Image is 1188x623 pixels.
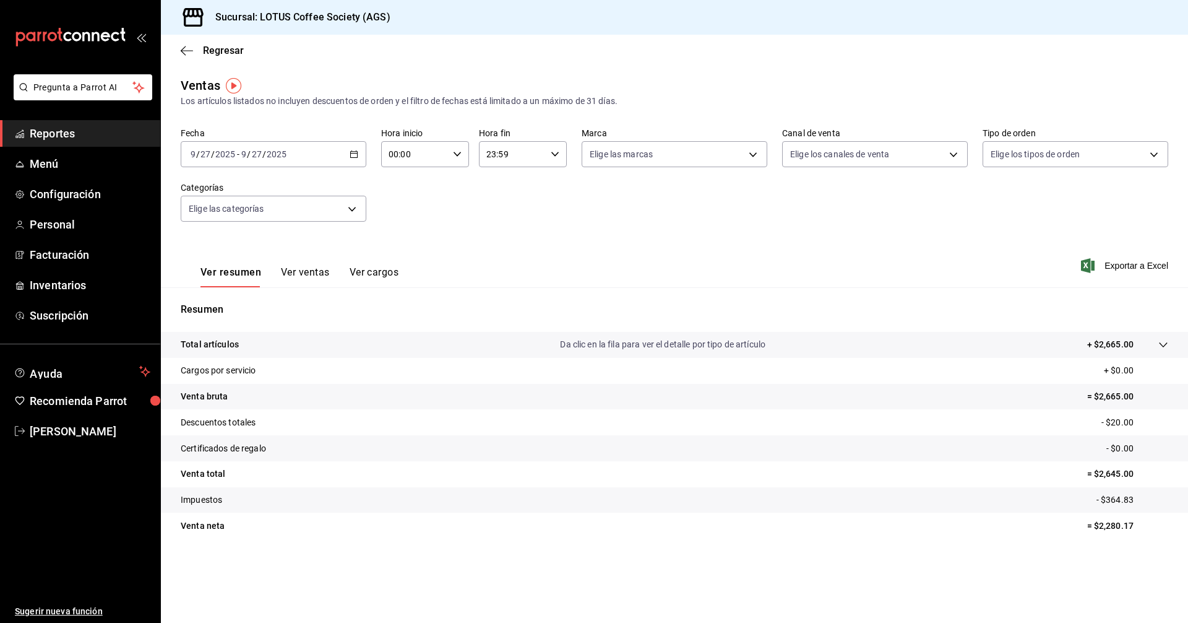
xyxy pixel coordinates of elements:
input: -- [241,149,247,159]
button: Regresar [181,45,244,56]
span: Regresar [203,45,244,56]
button: Ver resumen [200,266,261,287]
h3: Sucursal: LOTUS Coffee Society (AGS) [205,10,390,25]
span: Facturación [30,246,150,263]
span: Recomienda Parrot [30,393,150,409]
input: ---- [215,149,236,159]
button: Pregunta a Parrot AI [14,74,152,100]
span: Configuración [30,186,150,203]
span: Personal [30,216,150,233]
p: Venta bruta [181,390,228,403]
label: Hora inicio [381,129,469,137]
div: navigation tabs [200,266,398,287]
button: Ver ventas [281,266,330,287]
p: Cargos por servicio [181,364,256,377]
span: Elige las categorías [189,203,264,215]
p: Certificados de regalo [181,442,266,455]
span: / [247,149,251,159]
p: Total artículos [181,338,239,351]
span: [PERSON_NAME] [30,423,150,440]
input: -- [190,149,196,159]
p: Da clic en la fila para ver el detalle por tipo de artículo [560,338,765,351]
label: Categorías [181,183,366,192]
span: Elige los tipos de orden [991,148,1080,160]
span: Sugerir nueva función [15,605,150,618]
span: Elige las marcas [590,148,653,160]
p: Resumen [181,302,1168,317]
p: - $20.00 [1101,416,1168,429]
button: Ver cargos [350,266,399,287]
a: Pregunta a Parrot AI [9,90,152,103]
span: Pregunta a Parrot AI [33,81,133,94]
span: Menú [30,155,150,172]
p: - $364.83 [1096,494,1168,507]
p: = $2,280.17 [1087,520,1168,533]
span: / [262,149,266,159]
span: Inventarios [30,277,150,294]
span: / [196,149,200,159]
button: Exportar a Excel [1083,258,1168,273]
label: Hora fin [479,129,567,137]
span: Ayuda [30,364,134,379]
p: Venta total [181,468,225,481]
label: Fecha [181,129,366,137]
span: Elige los canales de venta [790,148,889,160]
input: -- [251,149,262,159]
label: Marca [582,129,767,137]
div: Ventas [181,76,220,95]
span: Reportes [30,125,150,142]
span: Suscripción [30,307,150,324]
p: + $0.00 [1104,364,1168,377]
p: + $2,665.00 [1087,338,1134,351]
p: Venta neta [181,520,225,533]
span: / [211,149,215,159]
span: - [237,149,239,159]
p: Impuestos [181,494,222,507]
input: ---- [266,149,287,159]
p: = $2,645.00 [1087,468,1168,481]
p: Descuentos totales [181,416,256,429]
img: Tooltip marker [226,78,241,94]
p: = $2,665.00 [1087,390,1168,403]
button: open_drawer_menu [136,32,146,42]
p: - $0.00 [1106,442,1168,455]
label: Canal de venta [782,129,968,137]
label: Tipo de orden [983,129,1168,137]
div: Los artículos listados no incluyen descuentos de orden y el filtro de fechas está limitado a un m... [181,95,1168,108]
input: -- [200,149,211,159]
